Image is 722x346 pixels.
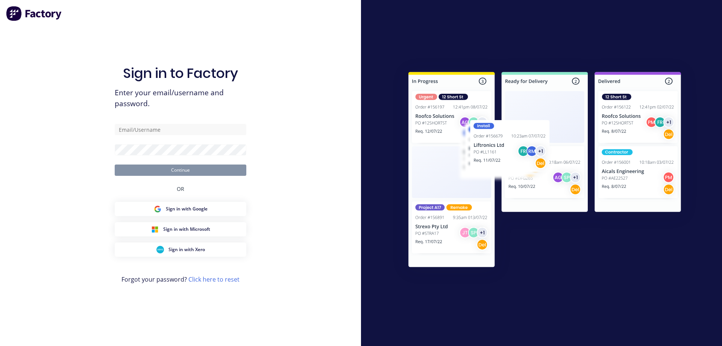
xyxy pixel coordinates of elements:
[156,246,164,253] img: Xero Sign in
[166,206,208,212] span: Sign in with Google
[163,226,210,233] span: Sign in with Microsoft
[123,65,238,81] h1: Sign in to Factory
[168,246,205,253] span: Sign in with Xero
[151,226,159,233] img: Microsoft Sign in
[115,202,246,216] button: Google Sign inSign in with Google
[121,275,240,284] span: Forgot your password?
[6,6,62,21] img: Factory
[115,124,246,135] input: Email/Username
[177,176,184,202] div: OR
[115,87,246,109] span: Enter your email/username and password.
[154,205,161,213] img: Google Sign in
[115,165,246,176] button: Continue
[392,57,698,285] img: Sign in
[115,222,246,236] button: Microsoft Sign inSign in with Microsoft
[115,242,246,257] button: Xero Sign inSign in with Xero
[188,275,240,284] a: Click here to reset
